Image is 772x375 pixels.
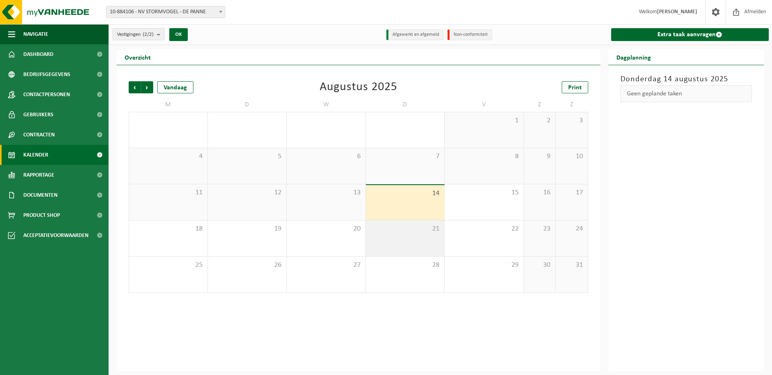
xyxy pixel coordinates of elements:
[212,188,283,197] span: 12
[141,81,153,93] span: Volgende
[23,64,70,84] span: Bedrijfsgegevens
[133,225,203,233] span: 18
[445,97,524,112] td: V
[23,125,55,145] span: Contracten
[620,73,752,85] h3: Donderdag 14 augustus 2025
[117,29,154,41] span: Vestigingen
[611,28,769,41] a: Extra taak aanvragen
[113,28,164,40] button: Vestigingen(2/2)
[157,81,193,93] div: Vandaag
[608,49,659,65] h2: Dagplanning
[370,225,441,233] span: 21
[23,185,57,205] span: Documenten
[169,28,188,41] button: OK
[560,116,583,125] span: 3
[560,261,583,270] span: 31
[23,165,54,185] span: Rapportage
[129,81,141,93] span: Vorige
[370,189,441,198] span: 14
[528,225,552,233] span: 23
[370,261,441,270] span: 28
[386,29,443,40] li: Afgewerkt en afgemeld
[449,261,519,270] span: 29
[212,152,283,161] span: 5
[23,205,60,225] span: Product Shop
[23,24,48,44] span: Navigatie
[129,97,208,112] td: M
[291,152,361,161] span: 6
[562,81,588,93] a: Print
[620,85,752,102] div: Geen geplande taken
[524,97,556,112] td: Z
[556,97,588,112] td: Z
[320,81,397,93] div: Augustus 2025
[212,225,283,233] span: 19
[568,84,582,91] span: Print
[560,152,583,161] span: 10
[449,152,519,161] span: 8
[528,116,552,125] span: 2
[291,225,361,233] span: 20
[287,97,366,112] td: W
[23,145,48,165] span: Kalender
[23,225,88,245] span: Acceptatievoorwaarden
[560,188,583,197] span: 17
[291,261,361,270] span: 27
[657,9,697,15] strong: [PERSON_NAME]
[106,6,225,18] span: 10-884106 - NV STORMVOGEL - DE PANNE
[208,97,287,112] td: D
[370,152,441,161] span: 7
[449,225,519,233] span: 22
[133,188,203,197] span: 11
[117,49,159,65] h2: Overzicht
[23,84,70,105] span: Contactpersonen
[23,105,53,125] span: Gebruikers
[366,97,445,112] td: D
[107,6,225,18] span: 10-884106 - NV STORMVOGEL - DE PANNE
[560,225,583,233] span: 24
[449,116,519,125] span: 1
[528,188,552,197] span: 16
[449,188,519,197] span: 15
[143,32,154,37] count: (2/2)
[133,261,203,270] span: 25
[133,152,203,161] span: 4
[291,188,361,197] span: 13
[528,261,552,270] span: 30
[448,29,492,40] li: Non-conformiteit
[212,261,283,270] span: 26
[23,44,53,64] span: Dashboard
[528,152,552,161] span: 9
